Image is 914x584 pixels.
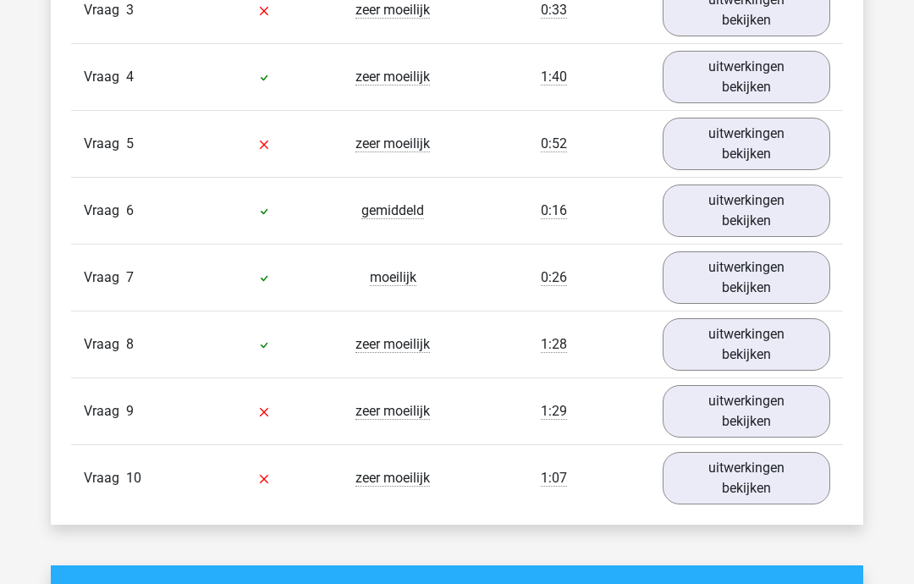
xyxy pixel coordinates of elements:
span: 9 [126,403,134,419]
a: uitwerkingen bekijken [663,185,830,237]
span: Vraag [84,401,126,421]
span: zeer moeilijk [355,403,430,420]
a: uitwerkingen bekijken [663,318,830,371]
span: zeer moeilijk [355,470,430,487]
span: zeer moeilijk [355,336,430,353]
span: zeer moeilijk [355,135,430,152]
span: 4 [126,69,134,85]
a: uitwerkingen bekijken [663,452,830,504]
span: Vraag [84,201,126,221]
span: 1:07 [541,470,567,487]
a: uitwerkingen bekijken [663,385,830,438]
span: 6 [126,202,134,218]
span: zeer moeilijk [355,2,430,19]
span: Vraag [84,334,126,355]
span: Vraag [84,67,126,87]
span: Vraag [84,134,126,154]
span: 10 [126,470,141,486]
span: 1:29 [541,403,567,420]
span: 0:52 [541,135,567,152]
span: 0:33 [541,2,567,19]
span: 0:26 [541,269,567,286]
span: 1:40 [541,69,567,85]
span: 1:28 [541,336,567,353]
span: zeer moeilijk [355,69,430,85]
span: 8 [126,336,134,352]
span: gemiddeld [361,202,424,219]
a: uitwerkingen bekijken [663,251,830,304]
span: Vraag [84,267,126,288]
a: uitwerkingen bekijken [663,118,830,170]
span: 7 [126,269,134,285]
span: 5 [126,135,134,152]
span: 0:16 [541,202,567,219]
span: 3 [126,2,134,18]
span: Vraag [84,468,126,488]
a: uitwerkingen bekijken [663,51,830,103]
span: moeilijk [370,269,416,286]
